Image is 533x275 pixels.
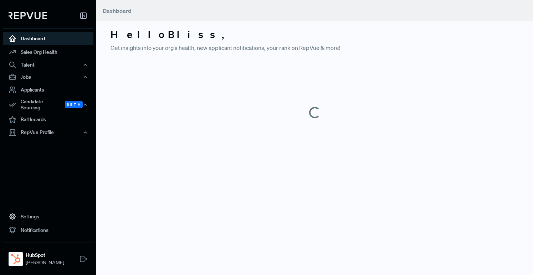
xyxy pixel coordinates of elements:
[3,97,93,113] button: Candidate Sourcing Beta
[111,43,519,52] p: Get insights into your org's health, new applicant notifications, your rank on RepVue & more!
[111,28,519,41] h3: Hello Bliss ,
[3,45,93,59] a: Sales Org Health
[3,223,93,237] a: Notifications
[9,12,47,19] img: RepVue
[3,97,93,113] div: Candidate Sourcing
[26,251,64,259] strong: HubSpot
[3,83,93,97] a: Applicants
[3,59,93,71] button: Talent
[65,101,83,108] span: Beta
[3,243,93,269] a: HubSpotHubSpot[PERSON_NAME]
[26,259,64,266] span: [PERSON_NAME]
[103,7,132,14] span: Dashboard
[3,126,93,139] button: RepVue Profile
[3,32,93,45] a: Dashboard
[3,71,93,83] button: Jobs
[10,253,21,265] img: HubSpot
[3,210,93,223] a: Settings
[3,113,93,126] a: Battlecards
